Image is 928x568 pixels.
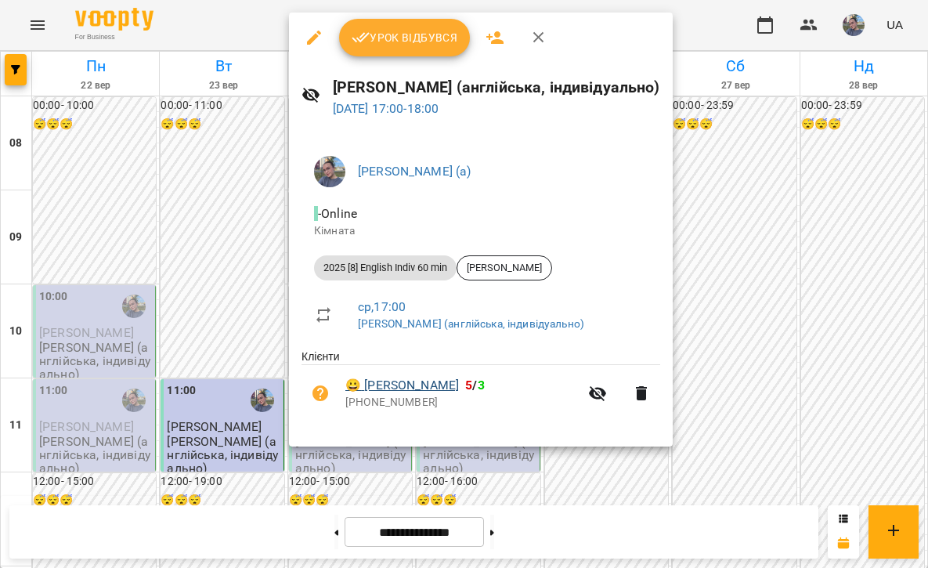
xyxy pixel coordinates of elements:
span: - Online [314,206,360,221]
div: [PERSON_NAME] [457,255,552,280]
b: / [465,378,484,393]
a: [DATE] 17:00-18:00 [333,101,439,116]
span: 5 [465,378,472,393]
img: 12e81ef5014e817b1a9089eb975a08d3.jpeg [314,156,345,187]
span: Урок відбувся [352,28,458,47]
button: Урок відбувся [339,19,471,56]
span: 3 [478,378,485,393]
a: [PERSON_NAME] (а) [358,164,471,179]
button: Візит ще не сплачено. Додати оплату? [302,374,339,412]
p: Кімната [314,223,648,239]
ul: Клієнти [302,349,660,427]
h6: [PERSON_NAME] (англійська, індивідуально) [333,75,660,99]
a: [PERSON_NAME] (англійська, індивідуально) [358,317,584,330]
span: 2025 [8] English Indiv 60 min [314,261,457,275]
p: [PHONE_NUMBER] [345,395,579,411]
a: ср , 17:00 [358,299,406,314]
a: 😀 [PERSON_NAME] [345,376,459,395]
span: [PERSON_NAME] [457,261,551,275]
